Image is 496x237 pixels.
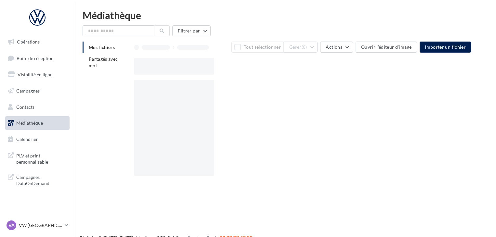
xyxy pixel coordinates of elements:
[284,42,318,53] button: Gérer(0)
[16,104,34,109] span: Contacts
[326,44,342,50] span: Actions
[17,39,40,44] span: Opérations
[420,42,471,53] button: Importer un fichier
[19,222,62,229] p: VW [GEOGRAPHIC_DATA]
[4,68,71,81] a: Visibilité en ligne
[89,44,115,50] span: Mes fichiers
[4,35,71,49] a: Opérations
[320,42,353,53] button: Actions
[17,55,54,61] span: Boîte de réception
[4,149,71,168] a: PLV et print personnalisable
[16,151,67,165] span: PLV et print personnalisable
[83,10,488,20] div: Médiathèque
[4,116,71,130] a: Médiathèque
[4,100,71,114] a: Contacts
[16,136,38,142] span: Calendrier
[4,84,71,98] a: Campagnes
[172,25,211,36] button: Filtrer par
[89,56,118,68] span: Partagés avec moi
[231,42,283,53] button: Tout sélectionner
[4,132,71,146] a: Calendrier
[8,222,15,229] span: VA
[16,173,67,187] span: Campagnes DataOnDemand
[425,44,466,50] span: Importer un fichier
[356,42,417,53] button: Ouvrir l'éditeur d'image
[5,219,70,231] a: VA VW [GEOGRAPHIC_DATA]
[16,88,40,94] span: Campagnes
[302,44,307,50] span: (0)
[16,120,43,126] span: Médiathèque
[18,72,52,77] span: Visibilité en ligne
[4,51,71,65] a: Boîte de réception
[4,170,71,189] a: Campagnes DataOnDemand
